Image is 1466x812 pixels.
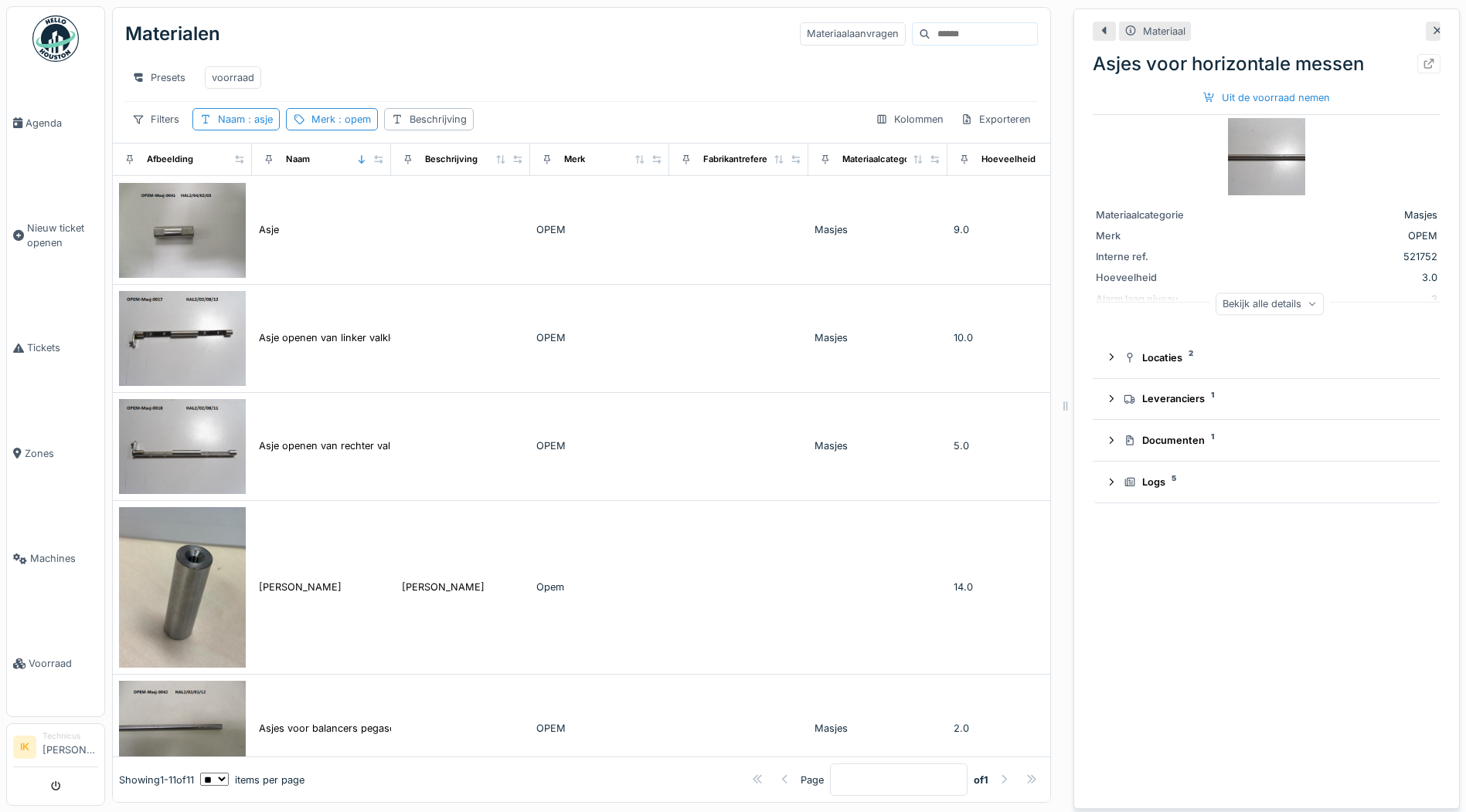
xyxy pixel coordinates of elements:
div: Documenten [1124,433,1422,448]
img: Asjes Gehard [119,507,246,668]
span: : asje [245,113,273,125]
div: OPEM [536,721,663,736]
div: Page [801,772,824,787]
div: Asje openen van rechter valklep transportbak [259,438,473,453]
a: Voorraad [7,611,104,716]
a: Zones [7,401,104,506]
span: Nieuw ticket openen [27,221,98,250]
div: 3.0 [1218,270,1437,285]
img: Asje [119,183,246,278]
div: voorraad [212,70,254,85]
div: Logs [1124,475,1422,489]
div: Bekijk alle details [1216,293,1324,315]
div: Asjes voor balancers pegaso [259,721,396,736]
div: Beschrijving [410,112,467,127]
div: Beschrijving [425,154,478,167]
div: Locaties [1124,350,1422,365]
div: Leveranciers [1124,391,1422,406]
div: Naam [286,154,310,167]
div: Masjes [815,438,941,453]
div: 521752 [1218,249,1437,264]
summary: Leveranciers1 [1099,385,1434,414]
div: Showing 1 - 11 of 11 [119,772,194,787]
span: Tickets [27,340,98,355]
img: Badge_color-CXgf-gQk.svg [32,15,79,62]
img: Asjes voor horizontale messen [1228,118,1305,195]
div: [PERSON_NAME] [259,580,342,594]
div: Asje [259,222,279,237]
span: Agenda [26,116,98,130]
span: : opem [335,113,371,125]
a: IK Technicus[PERSON_NAME] [13,730,98,767]
img: Asje openen van rechter valklep transportbak [119,399,246,494]
div: Materialen [125,14,220,54]
div: OPEM [536,222,663,237]
div: 14.0 [954,580,1080,594]
strong: of 1 [974,772,988,787]
div: items per page [200,772,304,787]
li: [PERSON_NAME] [43,730,98,763]
div: Naam [218,112,273,127]
div: 9.0 [954,222,1080,237]
div: Merk [311,112,371,127]
div: 10.0 [954,330,1080,345]
summary: Documenten1 [1099,426,1434,455]
div: OPEM [536,330,663,345]
li: IK [13,736,36,759]
a: Agenda [7,70,104,175]
div: Masjes [815,721,941,736]
span: Voorraad [29,656,98,671]
a: Nieuw ticket openen [7,175,104,296]
summary: Logs5 [1099,468,1434,496]
div: Hoeveelheid [1096,270,1212,285]
div: Materiaal [1143,24,1185,39]
span: Zones [25,446,98,461]
div: Kolommen [869,108,951,130]
div: Merk [564,154,585,167]
div: Materiaalaanvragen [800,22,906,45]
div: Masjes [815,330,941,345]
img: Asjes voor balancers pegaso [119,681,246,776]
div: Uit de voorraad nemen [1197,87,1336,108]
div: Interne ref. [1096,249,1212,264]
div: 5.0 [954,438,1080,453]
div: Masjes [1218,208,1437,222]
div: Fabrikantreferentie [703,154,784,167]
div: Masjes [815,222,941,237]
div: Technicus [43,730,98,742]
div: [PERSON_NAME] [402,580,485,594]
div: Opem [536,580,663,594]
div: 2.0 [954,721,1080,736]
div: Merk [1096,228,1212,243]
div: OPEM [536,438,663,453]
summary: Locaties2 [1099,343,1434,372]
a: Tickets [7,296,104,401]
div: Asjes voor horizontale messen [1093,50,1440,78]
div: OPEM [1218,228,1437,243]
div: Hoeveelheid [981,154,1036,167]
div: Materiaalcategorie [842,154,920,167]
div: Afbeelding [147,154,193,167]
div: Exporteren [954,108,1038,130]
a: Machines [7,506,104,611]
span: Machines [30,551,98,566]
div: Materiaalcategorie [1096,208,1212,222]
div: Presets [125,66,192,89]
div: Filters [125,108,186,130]
img: Asje openen van linker valklep transportbak [119,291,246,386]
div: Asje openen van linker valklep transportbak [259,330,465,345]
